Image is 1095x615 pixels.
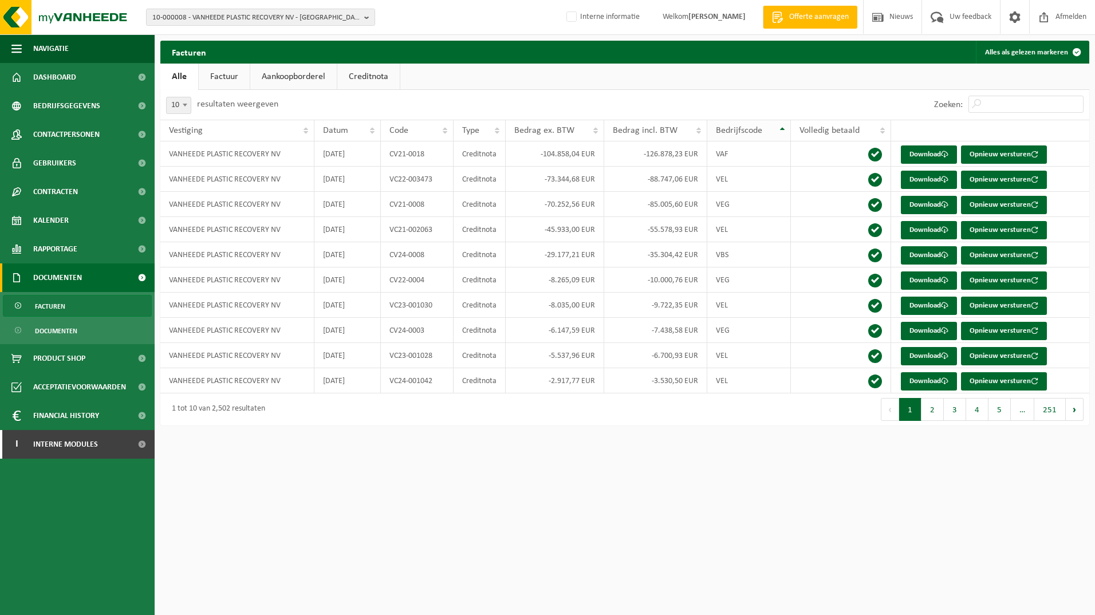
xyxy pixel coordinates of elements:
[33,149,76,178] span: Gebruikers
[506,318,604,343] td: -6.147,59 EUR
[314,267,381,293] td: [DATE]
[707,217,791,242] td: VEL
[337,64,400,90] a: Creditnota
[454,318,506,343] td: Creditnota
[169,126,203,135] span: Vestiging
[454,192,506,217] td: Creditnota
[33,344,85,373] span: Product Shop
[33,401,99,430] span: Financial History
[961,145,1047,164] button: Opnieuw versturen
[901,171,957,189] a: Download
[381,141,454,167] td: CV21-0018
[506,141,604,167] td: -104.858,04 EUR
[707,192,791,217] td: VEG
[160,41,218,63] h2: Facturen
[901,372,957,391] a: Download
[381,293,454,318] td: VC23-001030
[152,9,360,26] span: 10-000008 - VANHEEDE PLASTIC RECOVERY NV - [GEOGRAPHIC_DATA]
[33,206,69,235] span: Kalender
[716,126,762,135] span: Bedrijfscode
[454,368,506,393] td: Creditnota
[35,320,77,342] span: Documenten
[1034,398,1066,421] button: 251
[314,242,381,267] td: [DATE]
[454,242,506,267] td: Creditnota
[604,192,708,217] td: -85.005,60 EUR
[707,242,791,267] td: VBS
[988,398,1011,421] button: 5
[921,398,944,421] button: 2
[33,263,82,292] span: Documenten
[604,293,708,318] td: -9.722,35 EUR
[707,343,791,368] td: VEL
[146,9,375,26] button: 10-000008 - VANHEEDE PLASTIC RECOVERY NV - [GEOGRAPHIC_DATA]
[199,64,250,90] a: Factuur
[799,126,860,135] span: Volledig betaald
[604,167,708,192] td: -88.747,06 EUR
[604,141,708,167] td: -126.878,23 EUR
[160,141,314,167] td: VANHEEDE PLASTIC RECOVERY NV
[314,192,381,217] td: [DATE]
[166,399,265,420] div: 1 tot 10 van 2,502 resultaten
[514,126,574,135] span: Bedrag ex. BTW
[381,318,454,343] td: CV24-0003
[389,126,408,135] span: Code
[1066,398,1084,421] button: Next
[1011,398,1034,421] span: …
[381,368,454,393] td: VC24-001042
[604,368,708,393] td: -3.530,50 EUR
[961,196,1047,214] button: Opnieuw versturen
[506,167,604,192] td: -73.344,68 EUR
[3,320,152,341] a: Documenten
[506,368,604,393] td: -2.917,77 EUR
[454,343,506,368] td: Creditnota
[314,167,381,192] td: [DATE]
[381,192,454,217] td: CV21-0008
[604,217,708,242] td: -55.578,93 EUR
[961,322,1047,340] button: Opnieuw versturen
[33,92,100,120] span: Bedrijfsgegevens
[160,64,198,90] a: Alle
[707,368,791,393] td: VEL
[160,318,314,343] td: VANHEEDE PLASTIC RECOVERY NV
[901,221,957,239] a: Download
[197,100,278,109] label: resultaten weergeven
[506,293,604,318] td: -8.035,00 EUR
[961,347,1047,365] button: Opnieuw versturen
[160,343,314,368] td: VANHEEDE PLASTIC RECOVERY NV
[314,343,381,368] td: [DATE]
[613,126,678,135] span: Bedrag incl. BTW
[160,242,314,267] td: VANHEEDE PLASTIC RECOVERY NV
[160,293,314,318] td: VANHEEDE PLASTIC RECOVERY NV
[3,295,152,317] a: Facturen
[167,97,191,113] span: 10
[707,167,791,192] td: VEL
[314,318,381,343] td: [DATE]
[901,246,957,265] a: Download
[961,297,1047,315] button: Opnieuw versturen
[901,322,957,340] a: Download
[454,267,506,293] td: Creditnota
[33,373,126,401] span: Acceptatievoorwaarden
[454,293,506,318] td: Creditnota
[166,97,191,114] span: 10
[250,64,337,90] a: Aankoopborderel
[961,271,1047,290] button: Opnieuw versturen
[454,217,506,242] td: Creditnota
[323,126,348,135] span: Datum
[160,217,314,242] td: VANHEEDE PLASTIC RECOVERY NV
[961,171,1047,189] button: Opnieuw versturen
[33,430,98,459] span: Interne modules
[381,217,454,242] td: VC21-002063
[160,267,314,293] td: VANHEEDE PLASTIC RECOVERY NV
[381,167,454,192] td: VC22-003473
[11,430,22,459] span: I
[506,192,604,217] td: -70.252,56 EUR
[763,6,857,29] a: Offerte aanvragen
[33,235,77,263] span: Rapportage
[961,246,1047,265] button: Opnieuw versturen
[160,192,314,217] td: VANHEEDE PLASTIC RECOVERY NV
[33,178,78,206] span: Contracten
[707,318,791,343] td: VEG
[33,34,69,63] span: Navigatie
